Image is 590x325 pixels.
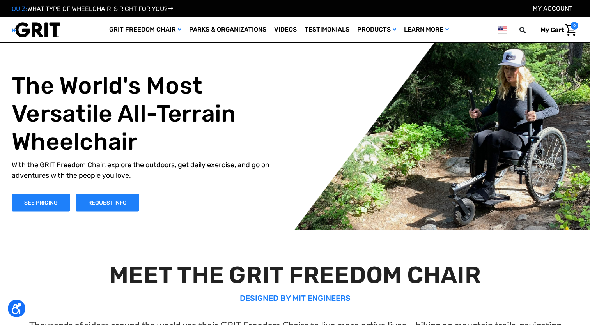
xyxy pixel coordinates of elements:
span: 0 [571,22,578,30]
a: GRIT Freedom Chair [105,17,185,42]
a: Products [353,17,400,42]
a: Account [533,5,572,12]
h1: The World's Most Versatile All-Terrain Wheelchair [12,71,287,155]
a: Parks & Organizations [185,17,270,42]
img: us.png [498,25,507,35]
p: DESIGNED BY MIT ENGINEERS [15,292,575,304]
p: With the GRIT Freedom Chair, explore the outdoors, get daily exercise, and go on adventures with ... [12,159,287,180]
a: Videos [270,17,301,42]
span: QUIZ: [12,5,27,12]
h2: MEET THE GRIT FREEDOM CHAIR [15,261,575,289]
a: Testimonials [301,17,353,42]
input: Search [523,22,535,38]
a: Learn More [400,17,453,42]
img: GRIT All-Terrain Wheelchair and Mobility Equipment [12,22,60,38]
img: Cart [565,24,576,36]
a: Slide number 1, Request Information [76,194,139,211]
span: My Cart [540,26,564,34]
a: Shop Now [12,194,70,211]
a: QUIZ:WHAT TYPE OF WHEELCHAIR IS RIGHT FOR YOU? [12,5,173,12]
a: Cart with 0 items [535,22,578,38]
